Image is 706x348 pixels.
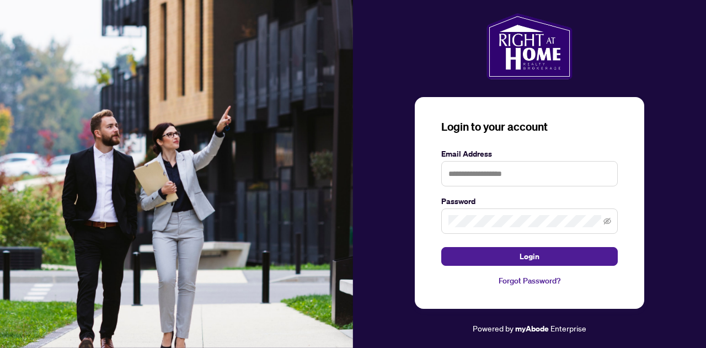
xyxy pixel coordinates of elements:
span: Enterprise [550,323,586,333]
span: Powered by [473,323,514,333]
a: Forgot Password? [441,275,618,287]
button: Login [441,247,618,266]
h3: Login to your account [441,119,618,135]
label: Password [441,195,618,207]
span: eye-invisible [603,217,611,225]
span: Login [520,248,539,265]
label: Email Address [441,148,618,160]
img: ma-logo [486,13,572,79]
a: myAbode [515,323,549,335]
